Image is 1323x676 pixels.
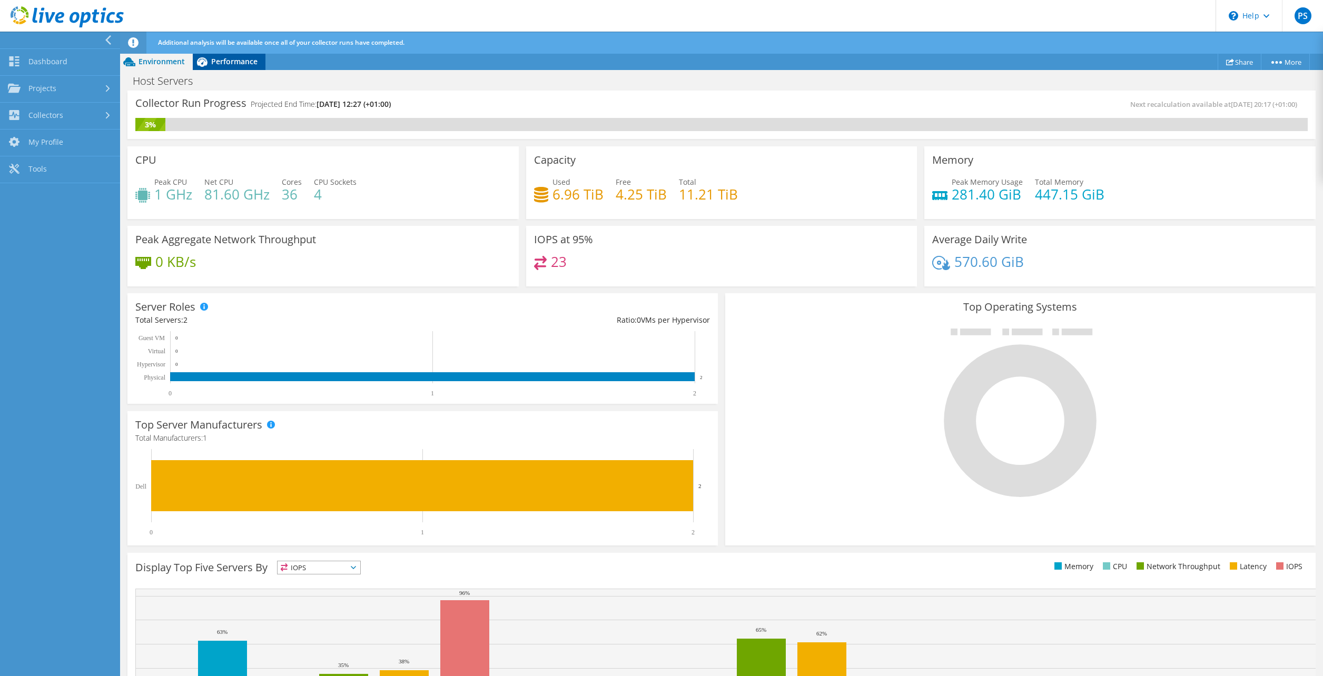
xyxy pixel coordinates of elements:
[169,390,172,397] text: 0
[278,561,360,574] span: IOPS
[135,432,710,444] h4: Total Manufacturers:
[128,75,209,87] h1: Host Servers
[756,627,766,633] text: 65%
[637,315,641,325] span: 0
[1231,100,1297,109] span: [DATE] 20:17 (+01:00)
[1273,561,1302,572] li: IOPS
[1261,54,1310,70] a: More
[135,483,146,490] text: Dell
[534,154,576,166] h3: Capacity
[175,335,178,341] text: 0
[314,188,357,200] h4: 4
[282,188,302,200] h4: 36
[422,314,709,326] div: Ratio: VMs per Hypervisor
[1227,561,1267,572] li: Latency
[144,374,165,381] text: Physical
[139,56,185,66] span: Environment
[932,234,1027,245] h3: Average Daily Write
[431,390,434,397] text: 1
[154,177,187,187] span: Peak CPU
[175,349,178,354] text: 0
[679,177,696,187] span: Total
[148,347,166,355] text: Virtual
[1100,561,1127,572] li: CPU
[135,301,195,313] h3: Server Roles
[421,529,424,536] text: 1
[1229,11,1238,21] svg: \n
[137,361,165,368] text: Hypervisor
[816,630,827,637] text: 62%
[154,188,192,200] h4: 1 GHz
[135,234,316,245] h3: Peak Aggregate Network Throughput
[1134,561,1220,572] li: Network Throughput
[158,38,404,47] span: Additional analysis will be available once all of your collector runs have completed.
[155,256,196,267] h4: 0 KB/s
[317,99,391,109] span: [DATE] 12:27 (+01:00)
[175,362,178,367] text: 0
[1035,188,1104,200] h4: 447.15 GiB
[954,256,1024,267] h4: 570.60 GiB
[459,590,470,596] text: 96%
[135,154,156,166] h3: CPU
[616,177,631,187] span: Free
[135,119,165,131] div: 3%
[399,658,409,664] text: 38%
[552,188,604,200] h4: 6.96 TiB
[135,314,422,326] div: Total Servers:
[700,375,703,380] text: 2
[698,483,702,489] text: 2
[552,177,570,187] span: Used
[1130,100,1302,109] span: Next recalculation available at
[551,256,567,267] h4: 23
[679,188,738,200] h4: 11.21 TiB
[952,177,1023,187] span: Peak Memory Usage
[338,662,349,668] text: 35%
[150,529,153,536] text: 0
[251,98,391,110] h4: Projected End Time:
[733,301,1308,313] h3: Top Operating Systems
[1035,177,1083,187] span: Total Memory
[534,234,593,245] h3: IOPS at 95%
[282,177,302,187] span: Cores
[217,629,228,635] text: 63%
[616,188,667,200] h4: 4.25 TiB
[1218,54,1261,70] a: Share
[693,390,696,397] text: 2
[932,154,973,166] h3: Memory
[692,529,695,536] text: 2
[204,177,233,187] span: Net CPU
[139,334,165,342] text: Guest VM
[1295,7,1311,24] span: PS
[1052,561,1093,572] li: Memory
[952,188,1023,200] h4: 281.40 GiB
[135,419,262,431] h3: Top Server Manufacturers
[211,56,258,66] span: Performance
[314,177,357,187] span: CPU Sockets
[203,433,207,443] span: 1
[183,315,187,325] span: 2
[204,188,270,200] h4: 81.60 GHz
